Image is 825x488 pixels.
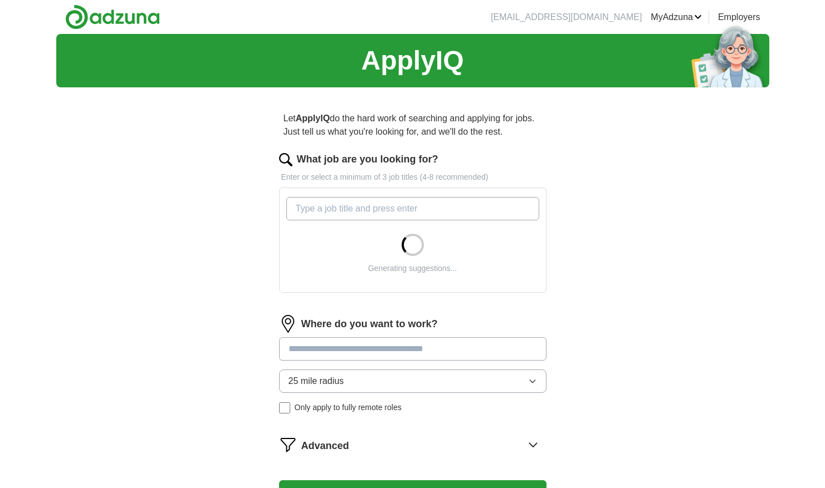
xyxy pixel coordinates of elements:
img: search.png [279,153,292,166]
label: Where do you want to work? [301,317,438,332]
li: [EMAIL_ADDRESS][DOMAIN_NAME] [491,11,642,24]
a: Employers [718,11,760,24]
input: Type a job title and press enter [286,197,539,220]
strong: ApplyIQ [296,114,330,123]
p: Let do the hard work of searching and applying for jobs. Just tell us what you're looking for, an... [279,107,546,143]
a: MyAdzuna [651,11,702,24]
span: 25 mile radius [289,374,344,388]
p: Enter or select a minimum of 3 job titles (4-8 recommended) [279,171,546,183]
span: Only apply to fully remote roles [295,402,402,413]
input: Only apply to fully remote roles [279,402,290,413]
span: Advanced [301,438,349,454]
img: location.png [279,315,297,333]
img: filter [279,436,297,454]
button: 25 mile radius [279,369,546,393]
label: What job are you looking for? [297,152,438,167]
img: Adzuna logo [65,4,160,29]
div: Generating suggestions... [368,263,457,274]
h1: ApplyIQ [361,41,463,81]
